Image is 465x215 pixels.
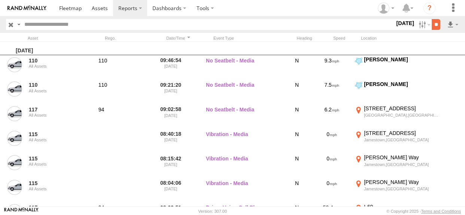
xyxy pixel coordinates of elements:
[284,154,310,177] div: N
[206,130,281,153] label: Vibration - Media
[284,130,310,153] div: N
[284,56,310,79] div: N
[284,179,310,202] div: N
[353,105,440,128] label: Click to View Event Location
[446,19,459,30] label: Export results as...
[29,187,83,191] div: All Assets
[29,180,83,187] a: 115
[16,19,22,30] label: Search Query
[29,106,83,113] a: 117
[284,81,310,104] div: N
[313,81,350,104] div: 7.5
[313,130,350,153] div: 0
[353,130,440,153] label: Click to View Event Location
[29,113,83,117] div: All Assets
[313,56,350,79] div: 9.3
[164,36,192,41] div: Click to Sort
[206,154,281,177] label: Vibration - Media
[313,105,350,128] div: 6.2
[395,19,416,27] label: [DATE]
[198,209,227,214] div: Version: 307.00
[284,105,310,128] div: N
[206,81,281,104] label: No Seatbelt - Media
[416,19,432,30] label: Search Filter Options
[353,81,440,104] label: Click to View Event Location
[364,203,438,210] div: I-69
[98,82,152,88] div: 110
[156,154,185,177] label: 08:15:42 [DATE]
[98,57,152,64] div: 110
[353,154,440,177] label: Click to View Event Location
[156,179,185,202] label: 08:04:06 [DATE]
[206,105,281,128] label: No Seatbelt - Media
[29,131,83,138] a: 115
[206,56,281,79] label: No Seatbelt - Media
[353,179,440,202] label: Click to View Event Location
[98,106,152,113] div: 94
[29,82,83,88] a: 110
[4,208,39,215] a: Visit our Website
[353,56,440,79] label: Click to View Event Location
[156,105,185,128] label: 09:02:58 [DATE]
[364,179,438,185] div: [PERSON_NAME] Way
[364,105,438,112] div: [STREET_ADDRESS]
[364,130,438,136] div: [STREET_ADDRESS]
[206,179,281,202] label: Vibration - Media
[29,204,83,211] a: 117
[156,81,185,104] label: 09:21:20 [DATE]
[29,64,83,68] div: All Assets
[364,137,438,142] div: Jamestown,[GEOGRAPHIC_DATA]
[29,89,83,93] div: All Assets
[98,204,152,211] div: 94
[156,130,185,153] label: 08:40:18 [DATE]
[29,155,83,162] a: 115
[313,154,350,177] div: 0
[7,6,46,11] img: rand-logo.svg
[421,209,461,214] a: Terms and Conditions
[375,3,397,14] div: Brandon Hickerson
[156,56,185,79] label: 09:46:54 [DATE]
[364,56,438,63] div: [PERSON_NAME]
[364,154,438,161] div: [PERSON_NAME] Way
[423,2,435,14] i: ?
[386,209,461,214] div: © Copyright 2025 -
[313,179,350,202] div: 0
[29,162,83,166] div: All Assets
[29,138,83,142] div: All Assets
[364,113,438,118] div: [GEOGRAPHIC_DATA],[GEOGRAPHIC_DATA]
[364,162,438,167] div: Jamestown,[GEOGRAPHIC_DATA]
[364,81,438,87] div: [PERSON_NAME]
[29,57,83,64] a: 110
[364,186,438,191] div: Jamestown,[GEOGRAPHIC_DATA]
